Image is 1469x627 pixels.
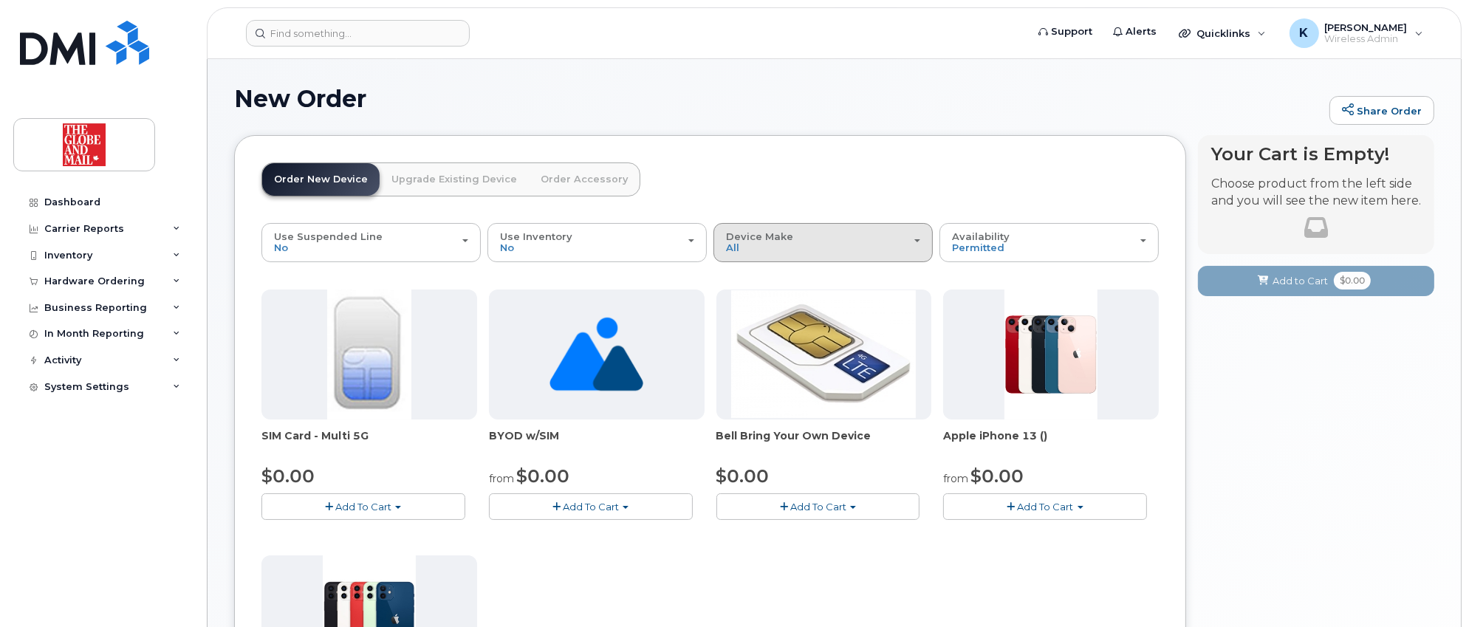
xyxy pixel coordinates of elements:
span: No [500,241,514,253]
button: Add To Cart [261,493,465,519]
span: $0.00 [716,465,770,487]
img: phone23680.JPG [1004,289,1098,419]
button: Add To Cart [716,493,920,519]
p: Choose product from the left side and you will see the new item here. [1211,176,1421,210]
span: All [726,241,739,253]
span: $0.00 [1334,272,1371,289]
a: Upgrade Existing Device [380,163,529,196]
div: BYOD w/SIM [489,428,705,458]
img: 00D627D4-43E9-49B7-A367-2C99342E128C.jpg [327,289,411,419]
span: Add To Cart [1018,501,1074,513]
small: from [489,472,514,485]
div: Bell Bring Your Own Device [716,428,932,458]
img: no_image_found-2caef05468ed5679b831cfe6fc140e25e0c280774317ffc20a367ab7fd17291e.png [549,289,643,419]
button: Availability Permitted [939,223,1159,261]
button: Add To Cart [489,493,693,519]
button: Device Make All [713,223,933,261]
a: Order Accessory [529,163,640,196]
h4: Your Cart is Empty! [1211,144,1421,164]
img: phone23274.JPG [731,290,916,418]
span: Use Inventory [500,230,572,242]
span: $0.00 [261,465,315,487]
span: Device Make [726,230,793,242]
span: Add To Cart [563,501,619,513]
small: from [943,472,968,485]
button: Use Suspended Line No [261,223,481,261]
div: Apple iPhone 13 () [943,428,1159,458]
div: SIM Card - Multi 5G [261,428,477,458]
h1: New Order [234,86,1322,112]
span: Add To Cart [790,501,846,513]
span: Use Suspended Line [274,230,383,242]
span: No [274,241,288,253]
span: Add To Cart [335,501,391,513]
span: $0.00 [516,465,569,487]
span: $0.00 [970,465,1024,487]
span: Availability [952,230,1010,242]
button: Use Inventory No [487,223,707,261]
a: Share Order [1329,96,1434,126]
span: Permitted [952,241,1004,253]
a: Order New Device [262,163,380,196]
span: Add to Cart [1273,274,1328,288]
button: Add To Cart [943,493,1147,519]
button: Add to Cart $0.00 [1198,266,1434,296]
